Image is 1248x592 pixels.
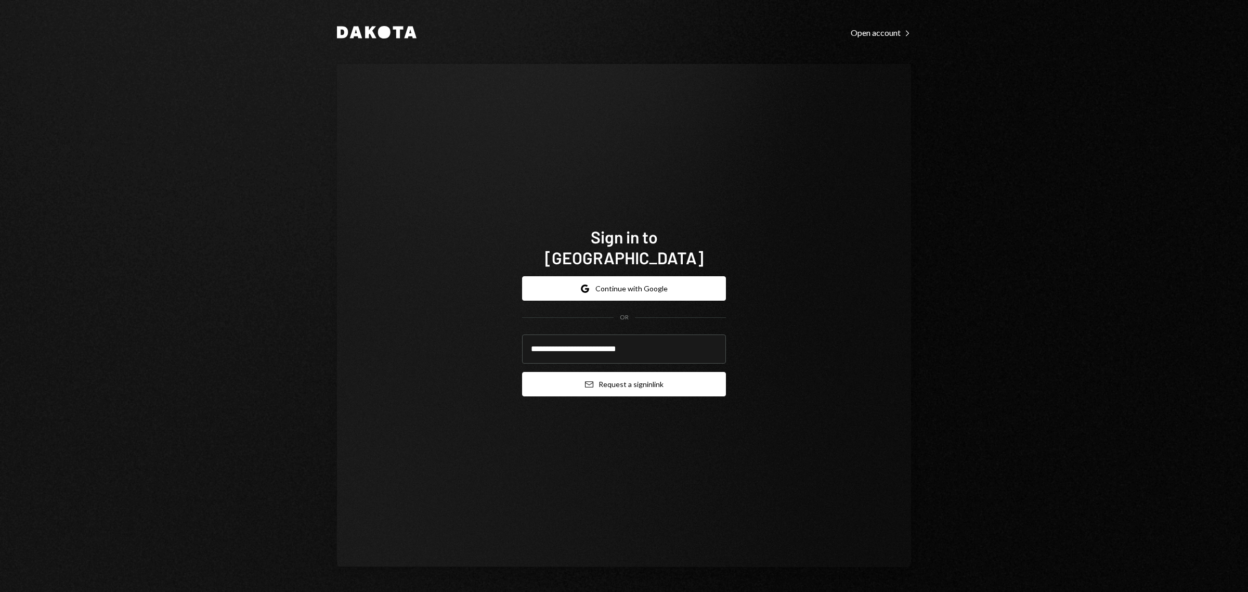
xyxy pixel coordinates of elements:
[522,372,726,396] button: Request a signinlink
[522,276,726,301] button: Continue with Google
[620,313,629,322] div: OR
[851,27,911,38] a: Open account
[522,226,726,268] h1: Sign in to [GEOGRAPHIC_DATA]
[851,28,911,38] div: Open account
